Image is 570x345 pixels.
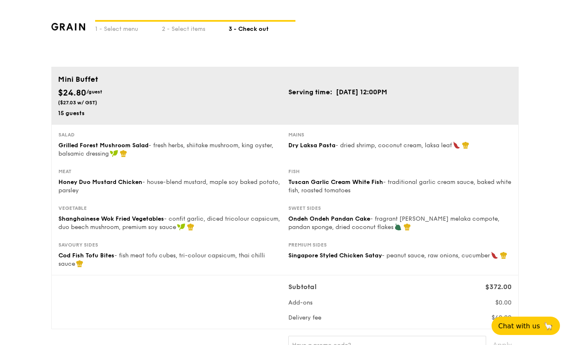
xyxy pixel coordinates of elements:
[58,215,164,222] span: Shanghainese Wok Fried Vegetables
[288,87,335,98] td: Serving time:
[498,322,540,330] span: Chat with us
[404,223,411,231] img: icon-chef-hat.a58ddaea.svg
[288,252,382,259] span: Singapore Styled Chicken Satay
[58,252,114,259] span: Cod Fish Tofu Bites
[58,88,86,98] span: $24.80
[58,215,280,231] span: - confit garlic, diced tricolour capsicum, duo beech mushroom, premium soy sauce
[187,223,194,231] img: icon-chef-hat.a58ddaea.svg
[76,260,83,267] img: icon-chef-hat.a58ddaea.svg
[288,205,512,212] div: Sweet sides
[492,317,560,335] button: Chat with us🦙
[485,283,512,291] span: $372.00
[58,131,282,138] div: Salad
[86,89,102,95] span: /guest
[288,179,383,186] span: Tuscan Garlic Cream White Fish
[335,87,388,98] td: [DATE] 12:00PM
[288,215,499,231] span: - fragrant [PERSON_NAME] melaka compote, pandan sponge, dried coconut flakes
[453,141,460,149] img: icon-spicy.37a8142b.svg
[58,179,142,186] span: Honey Duo Mustard Chicken
[382,252,490,259] span: - peanut sauce, raw onions, cucumber
[288,314,321,321] span: Delivery fee
[288,142,335,149] span: Dry Laksa Pasta
[462,141,469,149] img: icon-chef-hat.a58ddaea.svg
[288,215,370,222] span: Ondeh Ondeh Pandan Cake
[394,223,402,231] img: icon-vegetarian.fe4039eb.svg
[95,22,162,33] div: 1 - Select menu
[177,223,185,231] img: icon-vegan.f8ff3823.svg
[500,252,507,259] img: icon-chef-hat.a58ddaea.svg
[288,299,313,306] span: Add-ons
[543,321,553,331] span: 🦙
[58,73,512,85] div: Mini Buffet
[335,142,452,149] span: - dried shrimp, coconut cream, laksa leaf
[495,299,512,306] span: $0.00
[288,283,317,291] span: Subtotal
[58,142,149,149] span: Grilled Forest Mushroom Salad
[58,179,280,194] span: - house-blend mustard, maple soy baked potato, parsley
[58,109,282,118] div: 15 guests
[288,242,512,248] div: Premium sides
[162,22,229,33] div: 2 - Select items
[288,131,512,138] div: Mains
[58,252,265,267] span: - fish meat tofu cubes, tri-colour capsicum, thai chilli sauce
[58,205,282,212] div: Vegetable
[288,179,511,194] span: - traditional garlic cream sauce, baked white fish, roasted tomatoes
[58,100,97,106] span: ($27.03 w/ GST)
[229,22,295,33] div: 3 - Check out
[58,142,273,157] span: - fresh herbs, shiitake mushroom, king oyster, balsamic dressing
[58,242,282,248] div: Savoury sides
[110,150,118,157] img: icon-vegan.f8ff3823.svg
[492,314,512,321] span: $40.00
[120,150,127,157] img: icon-chef-hat.a58ddaea.svg
[288,168,512,175] div: Fish
[58,168,282,175] div: Meat
[491,252,498,259] img: icon-spicy.37a8142b.svg
[51,23,85,30] img: grain-logotype.1cdc1e11.png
